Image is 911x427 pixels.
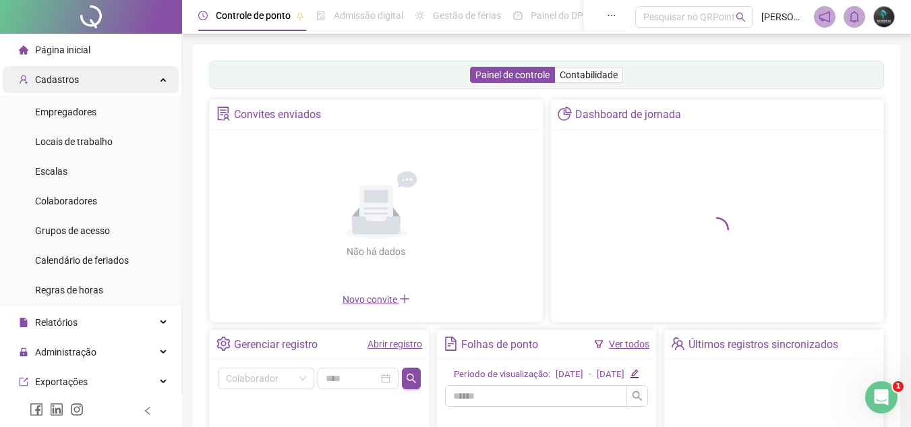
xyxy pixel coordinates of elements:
span: Gestão de férias [433,10,501,21]
span: lock [19,347,28,357]
span: team [671,337,685,351]
span: loading [703,216,730,243]
span: edit [630,369,639,378]
iframe: Intercom live chat [865,381,898,414]
div: Dashboard de jornada [575,103,681,126]
span: dashboard [513,11,523,20]
span: Relatórios [35,317,78,328]
span: Exportações [35,376,88,387]
div: Período de visualização: [454,368,550,382]
span: Novo convite [343,294,410,305]
a: Ver todos [609,339,649,349]
span: Admissão digital [334,10,403,21]
span: ellipsis [607,11,616,20]
a: Abrir registro [368,339,422,349]
span: Painel do DP [531,10,583,21]
div: Folhas de ponto [461,333,538,356]
span: Administração [35,347,96,358]
span: bell [848,11,860,23]
div: [DATE] [597,368,624,382]
span: facebook [30,403,43,416]
div: - [589,368,591,382]
div: Convites enviados [234,103,321,126]
span: pushpin [296,12,304,20]
span: linkedin [50,403,63,416]
span: search [406,373,417,384]
span: notification [819,11,831,23]
span: home [19,45,28,55]
span: file-text [444,337,458,351]
span: Página inicial [35,45,90,55]
span: Empregadores [35,107,96,117]
span: Cadastros [35,74,79,85]
span: pie-chart [558,107,572,121]
span: Contabilidade [560,69,618,80]
div: Últimos registros sincronizados [688,333,838,356]
span: file [19,318,28,327]
span: Calendário de feriados [35,255,129,266]
span: instagram [70,403,84,416]
span: clock-circle [198,11,208,20]
span: export [19,377,28,387]
span: Grupos de acesso [35,225,110,236]
div: [DATE] [556,368,583,382]
span: setting [216,337,231,351]
span: [PERSON_NAME] [761,9,806,24]
span: Locais de trabalho [35,136,113,147]
span: sun [415,11,425,20]
span: user-add [19,75,28,84]
span: file-done [316,11,326,20]
span: filter [594,339,604,349]
span: solution [216,107,231,121]
span: Regras de horas [35,285,103,295]
span: Colaboradores [35,196,97,206]
span: search [736,12,746,22]
span: plus [399,293,410,304]
img: 35618 [874,7,894,27]
span: search [632,391,643,401]
div: Gerenciar registro [234,333,318,356]
div: Não há dados [314,244,438,259]
span: Controle de ponto [216,10,291,21]
span: left [143,406,152,416]
span: Painel de controle [475,69,550,80]
span: 1 [893,381,904,392]
span: Escalas [35,166,67,177]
